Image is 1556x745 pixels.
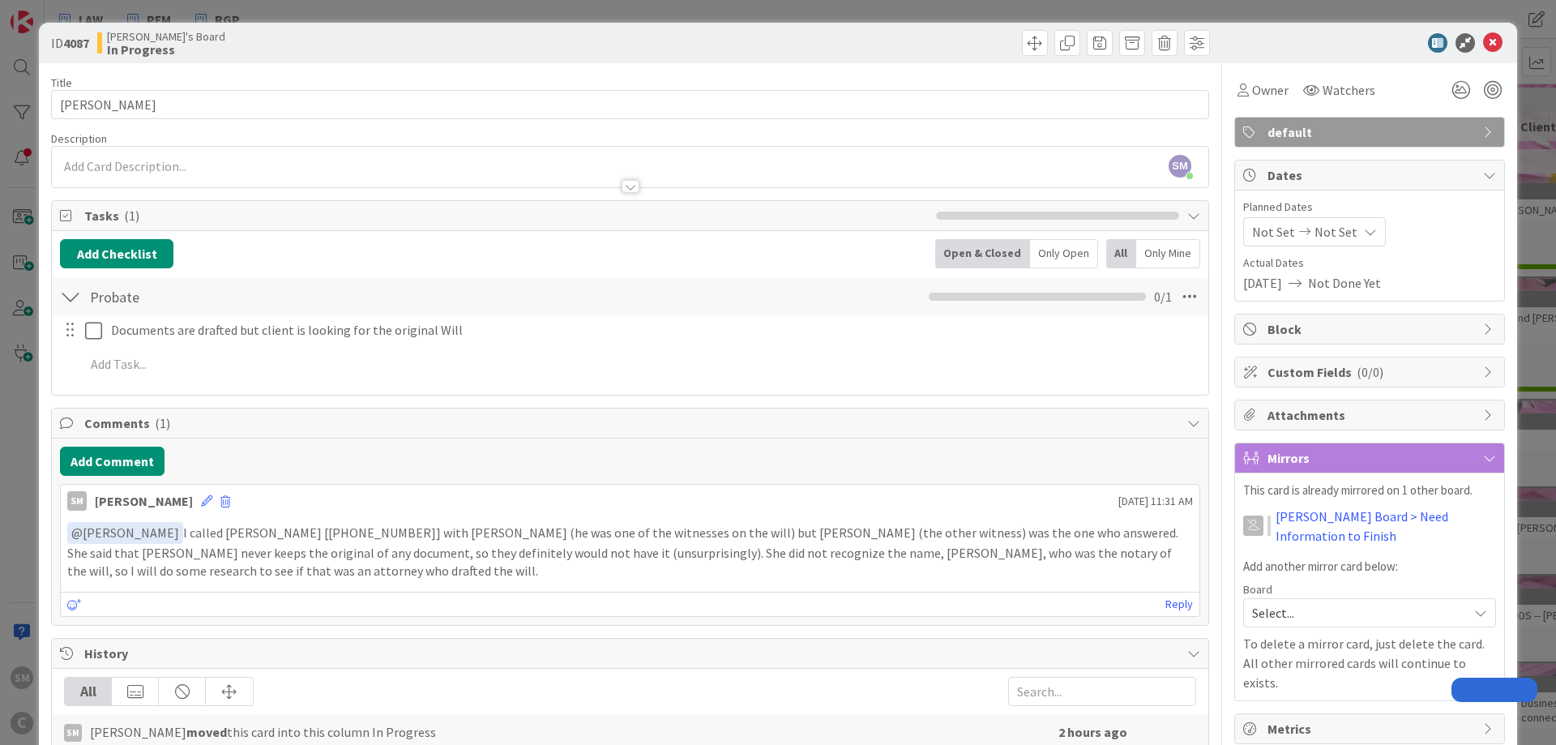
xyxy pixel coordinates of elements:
[60,447,165,476] button: Add Comment
[84,206,928,225] span: Tasks
[1267,122,1475,142] span: default
[51,75,72,90] label: Title
[107,30,225,43] span: [PERSON_NAME]'s Board
[107,43,225,56] b: In Progress
[67,522,1193,580] p: I called [PERSON_NAME] [[PHONE_NUMBER]] with [PERSON_NAME] (he was one of the witnesses on the wi...
[1008,677,1196,706] input: Search...
[111,321,1197,340] p: Documents are drafted but client is looking for the original Will
[1314,222,1357,242] span: Not Set
[84,413,1179,433] span: Comments
[84,282,449,311] input: Add Checklist...
[71,524,179,541] span: [PERSON_NAME]
[1106,239,1136,268] div: All
[90,722,436,742] span: [PERSON_NAME] this card into this column In Progress
[1243,558,1496,576] p: Add another mirror card below:
[1323,80,1375,100] span: Watchers
[935,239,1030,268] div: Open & Closed
[1154,287,1172,306] span: 0 / 1
[1276,507,1496,546] a: [PERSON_NAME] Board > Need Information to Finish
[1267,319,1475,339] span: Block
[51,33,89,53] span: ID
[65,678,112,705] div: All
[1243,584,1272,595] span: Board
[95,491,193,511] div: [PERSON_NAME]
[1243,634,1496,692] p: To delete a mirror card, just delete the card. All other mirrored cards will continue to exists.
[1252,80,1289,100] span: Owner
[51,131,107,146] span: Description
[1243,482,1496,500] p: This card is already mirrored on 1 other board.
[64,724,82,742] div: SM
[1169,155,1191,178] span: SM
[1267,448,1475,468] span: Mirrors
[1243,255,1496,272] span: Actual Dates
[1118,493,1193,510] span: [DATE] 11:31 AM
[63,35,89,51] b: 4087
[1243,199,1496,216] span: Planned Dates
[1252,222,1295,242] span: Not Set
[60,239,173,268] button: Add Checklist
[1308,273,1381,293] span: Not Done Yet
[51,90,1209,119] input: type card name here...
[1267,165,1475,185] span: Dates
[1252,602,1460,624] span: Select...
[67,491,87,511] div: SM
[1136,239,1200,268] div: Only Mine
[1267,405,1475,425] span: Attachments
[84,644,1179,663] span: History
[1165,594,1193,614] a: Reply
[124,208,139,224] span: ( 1 )
[1267,362,1475,382] span: Custom Fields
[1243,273,1282,293] span: [DATE]
[186,724,227,740] b: moved
[1357,364,1383,380] span: ( 0/0 )
[71,524,83,541] span: @
[155,415,170,431] span: ( 1 )
[1058,724,1127,740] b: 2 hours ago
[1030,239,1098,268] div: Only Open
[1267,719,1475,739] span: Metrics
